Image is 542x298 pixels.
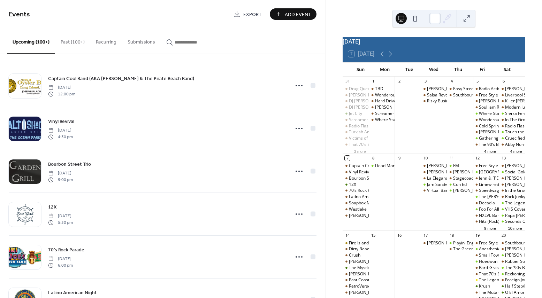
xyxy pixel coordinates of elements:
[397,156,402,161] div: 9
[499,142,525,148] div: Abby Normal (Classic/Modern Rock)
[479,219,499,225] div: Hitz (Rock)
[449,79,454,84] div: 4
[473,259,499,265] div: Hoedwon Throwdown/Town & Country/Starting Over/Overhau;
[473,290,499,296] div: The Mutant Kings (Classic Rock)
[375,86,383,92] div: TBD
[345,233,350,238] div: 14
[505,182,538,188] div: [PERSON_NAME]
[375,92,412,98] div: Wonderous Stories
[349,123,380,129] div: Radio Flashback
[423,79,428,84] div: 3
[375,163,444,169] div: Dead Mondays Featuring MK - Ultra
[48,289,97,297] span: Latino American Night
[495,63,519,77] div: Sat
[243,11,262,18] span: Export
[427,169,460,175] div: [PERSON_NAME]
[343,104,369,110] div: DJ Jeff
[479,111,517,117] div: Where Stars Collide
[499,240,525,246] div: Southbound/O El Amor
[479,283,490,289] div: Krush
[505,163,538,169] div: [PERSON_NAME]
[228,8,267,20] a: Export
[499,188,525,194] div: In the Groove
[499,265,525,271] div: The ’90s Band
[447,188,473,194] div: Tiberius Marty Gras and Gary”The Fonz of R&R” Colter!
[421,163,447,169] div: Ricardo (Steel Drums)
[479,271,507,277] div: That 70’s Band
[475,233,480,238] div: 19
[473,271,499,277] div: That 70’s Band
[447,86,473,92] div: Easy Street
[473,200,499,206] div: Decadia
[343,98,369,104] div: DJ Tommy Bruno
[343,175,369,181] div: Bourbon Street Trio
[48,85,75,91] span: [DATE]
[473,169,499,175] div: East Coast
[122,28,161,53] button: Submissions
[373,63,397,77] div: Mon
[499,283,525,289] div: Half Step/My Space Band
[349,92,423,98] div: [PERSON_NAME] (Caribbean Soundss)
[349,175,387,181] div: Bourbon Street Trio
[499,169,525,175] div: Social Gold
[397,79,402,84] div: 2
[48,134,73,140] span: 4:30 pm
[369,86,395,92] div: TBD
[343,111,369,117] div: Jet City
[473,104,499,110] div: Soul Jam Revue
[375,104,441,110] div: [PERSON_NAME] and the All Stars
[349,252,360,258] div: Crush
[446,63,471,77] div: Thu
[55,28,90,53] button: Past (100+)
[343,117,369,123] div: Screamer of the Week (New Wave)
[349,271,393,277] div: [PERSON_NAME] Band
[473,182,499,188] div: Limewired
[505,117,532,123] div: In The Groove
[501,156,506,161] div: 13
[421,175,447,181] div: La Elegancia De La Salsa
[505,123,536,129] div: Radio Flashback
[371,79,376,84] div: 1
[427,188,474,194] div: Virtual Band NYC (R & B)
[427,98,471,104] div: Risky Business (Oldies)
[499,175,525,181] div: Joe Rock and the All Stars
[423,233,428,238] div: 17
[473,252,499,258] div: Small Town Gig
[499,92,525,98] div: Liverpool Schuffle (Beatles)
[375,111,418,117] div: Screamer of the Week
[499,290,525,296] div: O El Amor
[48,161,91,168] span: Bourbon Street Trio
[447,175,473,181] div: Stagecoach )Country)
[48,219,73,226] span: 5:30 pm
[447,240,473,246] div: Playin' English
[349,169,373,175] div: Vinyl Revival
[349,200,383,206] div: Soapbox Messiah
[270,8,316,20] button: Add Event
[349,188,382,194] div: 70’s Rock Parade
[349,111,362,117] div: Jet City
[427,182,454,188] div: Jam Sandwich
[473,163,499,169] div: Free Style Disco with DJ Jeff Nec
[349,129,395,135] div: Turkish American Night
[421,169,447,175] div: Tommy Sullivan
[375,98,396,104] div: Hard Drive
[343,37,525,46] div: [DATE]
[481,148,499,154] button: 4 more
[453,163,459,169] div: FM
[343,92,369,98] div: Tyrone (Caribbean Soundss)
[349,98,387,104] div: DJ [PERSON_NAME]
[499,259,525,265] div: Rubber Soul (Classic Rock)
[343,265,369,271] div: The Mystic
[349,206,367,212] div: Westlake
[343,123,369,129] div: Radio Flashback
[48,246,84,254] a: 70’s Rock Parade
[343,246,369,252] div: Dirty Beaches
[499,194,525,200] div: Rock Junky
[48,246,84,254] span: 70’s Rock Parade
[479,213,521,219] div: NXLVL Band (Reggae)
[473,188,499,194] div: Speedwagon/Bryan Adams (REO Speedwagon/Bryan Adams Tribute)
[499,111,525,117] div: Sierra Ferrell Shoot For The Moon Tour
[481,225,499,231] button: 9 more
[349,265,370,271] div: The Mystic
